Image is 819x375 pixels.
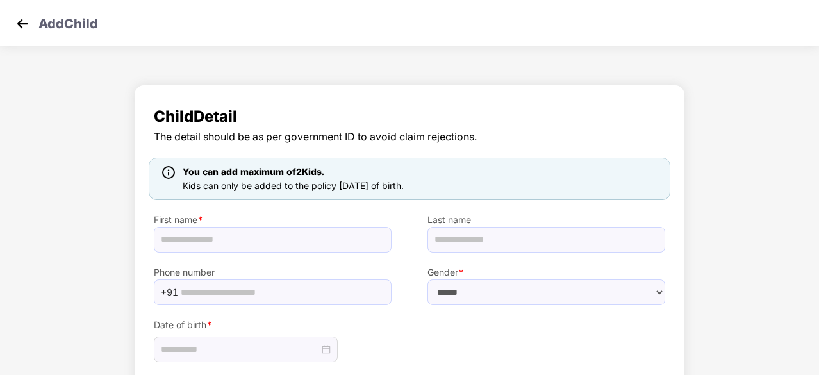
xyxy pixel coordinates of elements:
[154,318,392,332] label: Date of birth
[38,14,98,29] p: Add Child
[183,180,404,191] span: Kids can only be added to the policy [DATE] of birth.
[13,14,32,33] img: svg+xml;base64,PHN2ZyB4bWxucz0iaHR0cDovL3d3dy53My5vcmcvMjAwMC9zdmciIHdpZHRoPSIzMCIgaGVpZ2h0PSIzMC...
[183,166,324,177] span: You can add maximum of 2 Kids.
[427,213,665,227] label: Last name
[161,283,178,302] span: +91
[154,104,665,129] span: Child Detail
[154,213,392,227] label: First name
[427,265,665,279] label: Gender
[154,129,665,145] span: The detail should be as per government ID to avoid claim rejections.
[162,166,175,179] img: icon
[154,265,392,279] label: Phone number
